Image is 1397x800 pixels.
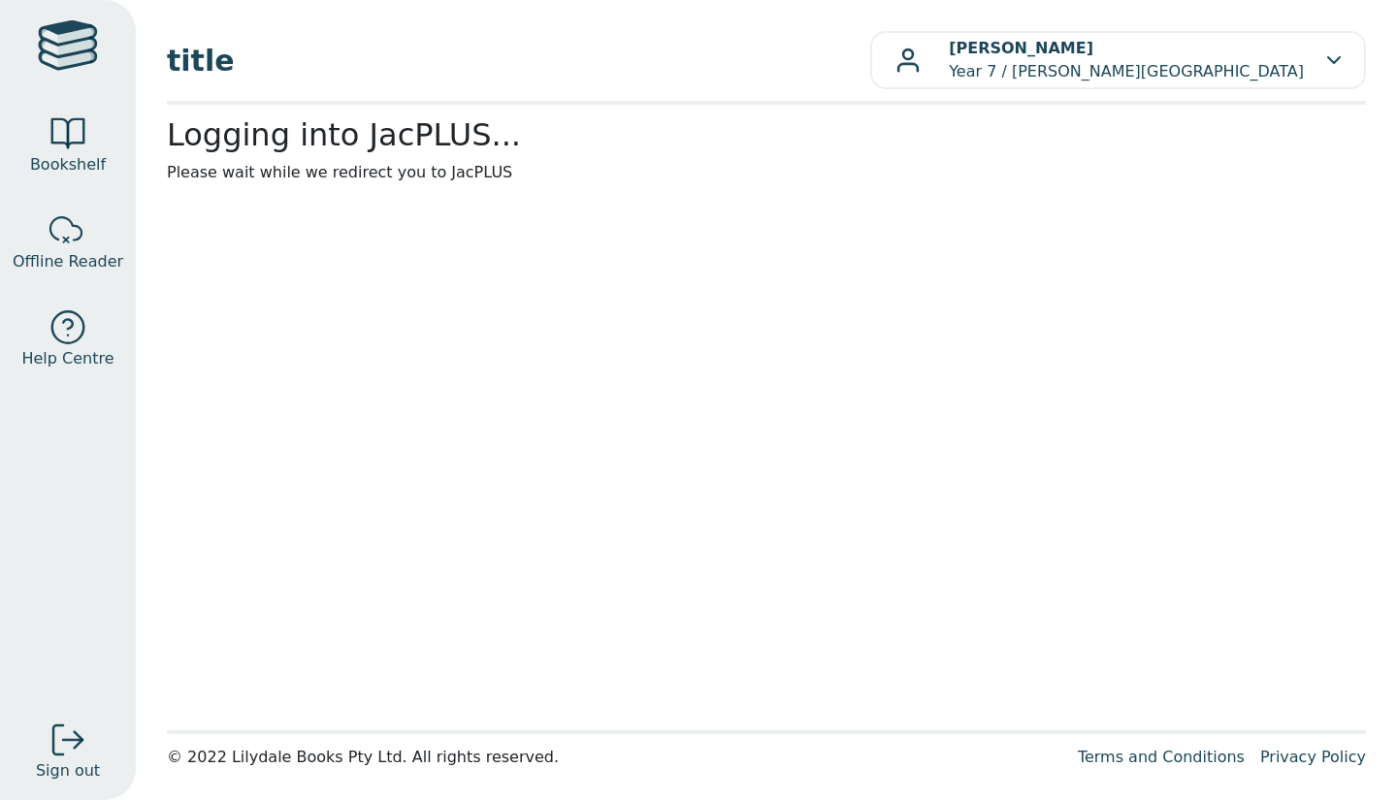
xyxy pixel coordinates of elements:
a: Terms and Conditions [1078,748,1245,766]
span: Sign out [36,759,100,783]
span: Offline Reader [13,250,123,273]
button: [PERSON_NAME]Year 7 / [PERSON_NAME][GEOGRAPHIC_DATA] [870,31,1366,89]
span: Bookshelf [30,153,106,176]
span: Help Centre [21,347,114,370]
b: [PERSON_NAME] [949,39,1093,57]
h2: Logging into JacPLUS... [167,116,1366,153]
p: Year 7 / [PERSON_NAME][GEOGRAPHIC_DATA] [949,37,1304,83]
span: title [167,39,870,82]
a: Privacy Policy [1260,748,1366,766]
div: © 2022 Lilydale Books Pty Ltd. All rights reserved. [167,746,1062,769]
p: Please wait while we redirect you to JacPLUS [167,161,1366,184]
